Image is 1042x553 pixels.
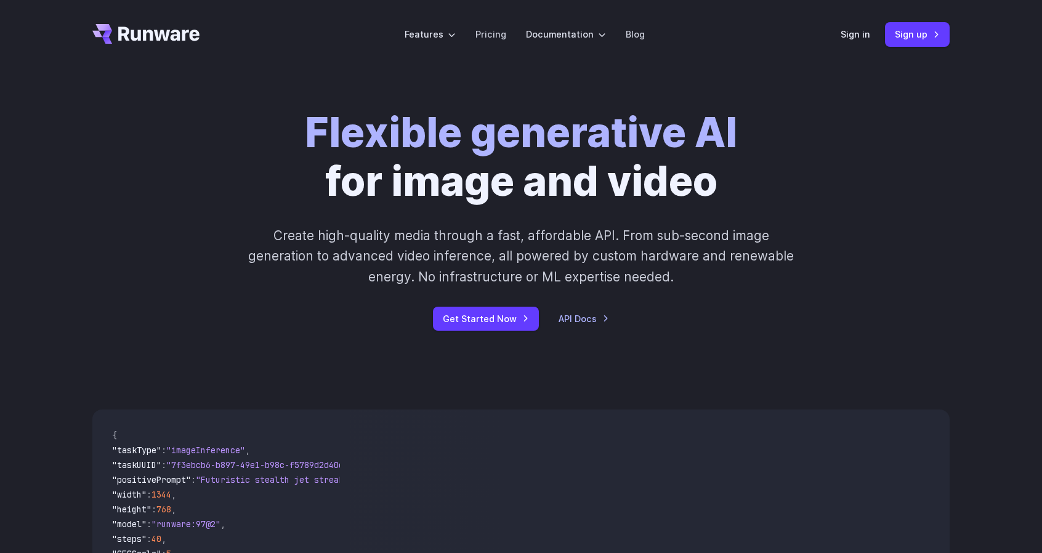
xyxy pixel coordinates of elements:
span: , [161,533,166,544]
strong: Flexible generative AI [305,108,737,157]
span: "runware:97@2" [151,519,220,530]
span: , [245,445,250,456]
span: : [147,489,151,500]
span: "model" [112,519,147,530]
a: Go to / [92,24,200,44]
span: "width" [112,489,147,500]
span: 1344 [151,489,171,500]
span: "7f3ebcb6-b897-49e1-b98c-f5789d2d40d7" [166,459,353,470]
label: Features [405,27,456,41]
span: "positivePrompt" [112,474,191,485]
h1: for image and video [305,108,737,206]
span: "Futuristic stealth jet streaking through a neon-lit cityscape with glowing purple exhaust" [196,474,644,485]
span: { [112,430,117,441]
a: Pricing [475,27,506,41]
span: "taskType" [112,445,161,456]
a: Blog [626,27,645,41]
span: , [220,519,225,530]
span: , [171,489,176,500]
span: "height" [112,504,151,515]
span: : [191,474,196,485]
span: : [147,519,151,530]
label: Documentation [526,27,606,41]
span: : [161,459,166,470]
span: : [147,533,151,544]
p: Create high-quality media through a fast, affordable API. From sub-second image generation to adv... [247,225,796,287]
span: : [161,445,166,456]
a: Sign in [841,27,870,41]
span: "steps" [112,533,147,544]
a: Sign up [885,22,950,46]
span: : [151,504,156,515]
span: , [171,504,176,515]
a: API Docs [559,312,609,326]
span: "taskUUID" [112,459,161,470]
span: "imageInference" [166,445,245,456]
a: Get Started Now [433,307,539,331]
span: 768 [156,504,171,515]
span: 40 [151,533,161,544]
